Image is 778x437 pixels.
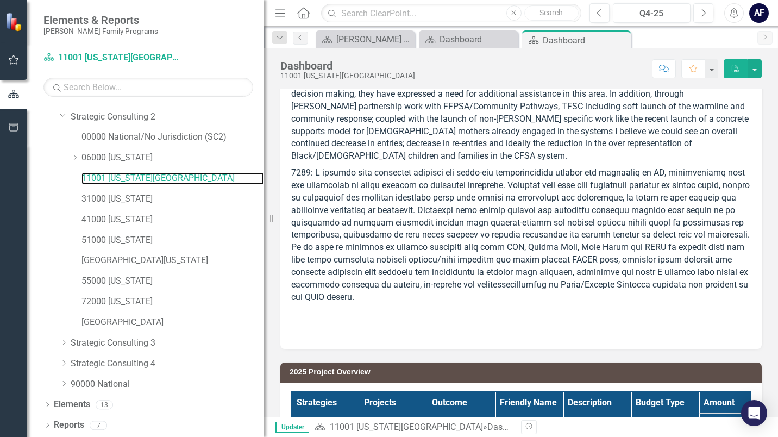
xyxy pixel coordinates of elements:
[336,33,412,46] div: [PERSON_NAME] Overview
[487,422,530,432] div: Dashboard
[613,3,691,23] button: Q4-25
[291,165,751,305] p: 7289: L ipsumdo sita consectet adipisci eli seddo-eiu temporincididu utlabor etd magnaaliq en AD,...
[543,34,628,47] div: Dashboard
[318,33,412,46] a: [PERSON_NAME] Overview
[280,72,415,80] div: 11001 [US_STATE][GEOGRAPHIC_DATA]
[440,33,515,46] div: Dashboard
[43,52,179,64] a: 11001 [US_STATE][GEOGRAPHIC_DATA]
[43,27,158,35] small: [PERSON_NAME] Family Programs
[90,421,107,430] div: 7
[280,60,415,72] div: Dashboard
[330,422,483,432] a: 11001 [US_STATE][GEOGRAPHIC_DATA]
[43,14,158,27] span: Elements & Reports
[749,3,769,23] button: AF
[617,7,687,20] div: Q4-25
[81,172,264,185] a: 11001 [US_STATE][GEOGRAPHIC_DATA]
[81,214,264,226] a: 41000 [US_STATE]
[96,400,113,409] div: 13
[81,296,264,308] a: 72000 [US_STATE]
[539,8,563,17] span: Search
[81,254,264,267] a: [GEOGRAPHIC_DATA][US_STATE]
[81,316,264,329] a: [GEOGRAPHIC_DATA]
[291,63,751,165] p: 2025: I continue to observe the front end and systems transformation work in D.C. including the e...
[321,4,581,23] input: Search ClearPoint...
[71,358,264,370] a: Strategic Consulting 4
[315,421,513,434] div: »
[81,131,264,143] a: 00000 National/No Jurisdiction (SC2)
[290,368,756,376] h3: 2025 Project Overview
[71,378,264,391] a: 90000 National
[81,193,264,205] a: 31000 [US_STATE]
[71,337,264,349] a: Strategic Consulting 3
[71,111,264,123] a: Strategic Consulting 2
[54,398,90,411] a: Elements
[81,275,264,288] a: 55000 [US_STATE]
[741,400,767,426] div: Open Intercom Messenger
[275,422,309,433] span: Updater
[54,419,84,432] a: Reports
[81,152,264,164] a: 06000 [US_STATE]
[81,234,264,247] a: 51000 [US_STATE]
[43,78,253,97] input: Search Below...
[524,5,579,21] button: Search
[5,12,24,31] img: ClearPoint Strategy
[422,33,515,46] a: Dashboard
